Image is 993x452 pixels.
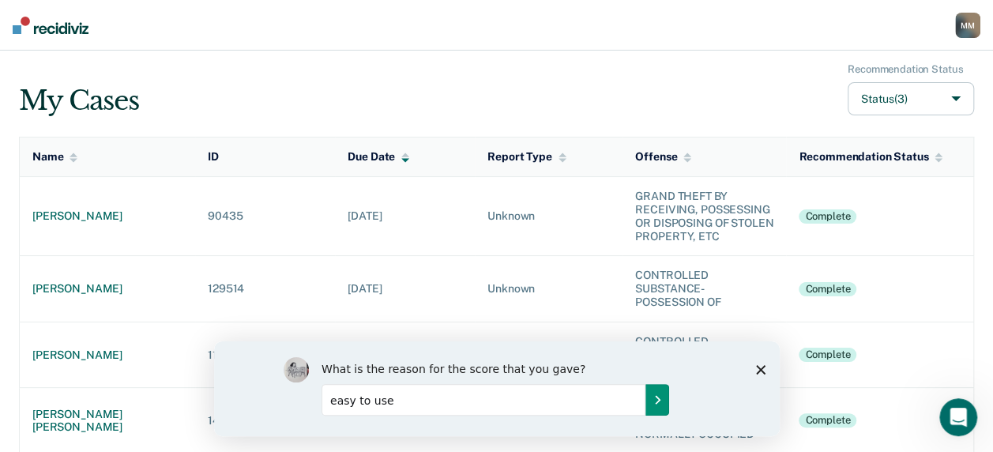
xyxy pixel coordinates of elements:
div: Offense [635,150,691,164]
div: Report Type [487,150,566,164]
td: Unknown [475,256,623,322]
div: [PERSON_NAME] [32,348,182,362]
div: Due Date [348,150,409,164]
div: Complete [799,348,856,362]
button: MM [955,13,980,38]
td: [DATE] [335,322,475,387]
div: Complete [799,209,856,224]
td: [DATE] [335,256,475,322]
div: Recommendation Status [848,63,963,76]
div: GRAND THEFT BY RECEIVING, POSSESSING OR DISPOSING OF STOLEN PROPERTY, ETC [635,190,773,243]
iframe: Survey by Kim from Recidiviz [214,341,780,436]
div: M M [955,13,980,38]
td: 129514 [195,256,335,322]
div: Complete [799,413,856,428]
td: Unknown [475,177,623,256]
div: [PERSON_NAME] [32,209,182,223]
div: My Cases [19,85,138,117]
img: Recidiviz [13,17,88,34]
button: Status(3) [848,82,974,116]
div: Complete [799,282,856,296]
div: Recommendation Status [799,150,942,164]
div: [PERSON_NAME] [PERSON_NAME] [32,408,182,435]
div: CONTROLLED SUBSTANCE-POSSESSION OF [635,335,773,375]
div: ID [208,150,219,164]
td: 117957 [195,322,335,387]
div: CONTROLLED SUBSTANCE-POSSESSION OF [635,269,773,308]
div: Name [32,150,77,164]
div: [PERSON_NAME] [32,282,182,296]
td: [DATE] [335,177,475,256]
iframe: Intercom live chat [939,398,977,436]
td: Unknown [475,322,623,387]
td: 90435 [195,177,335,256]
